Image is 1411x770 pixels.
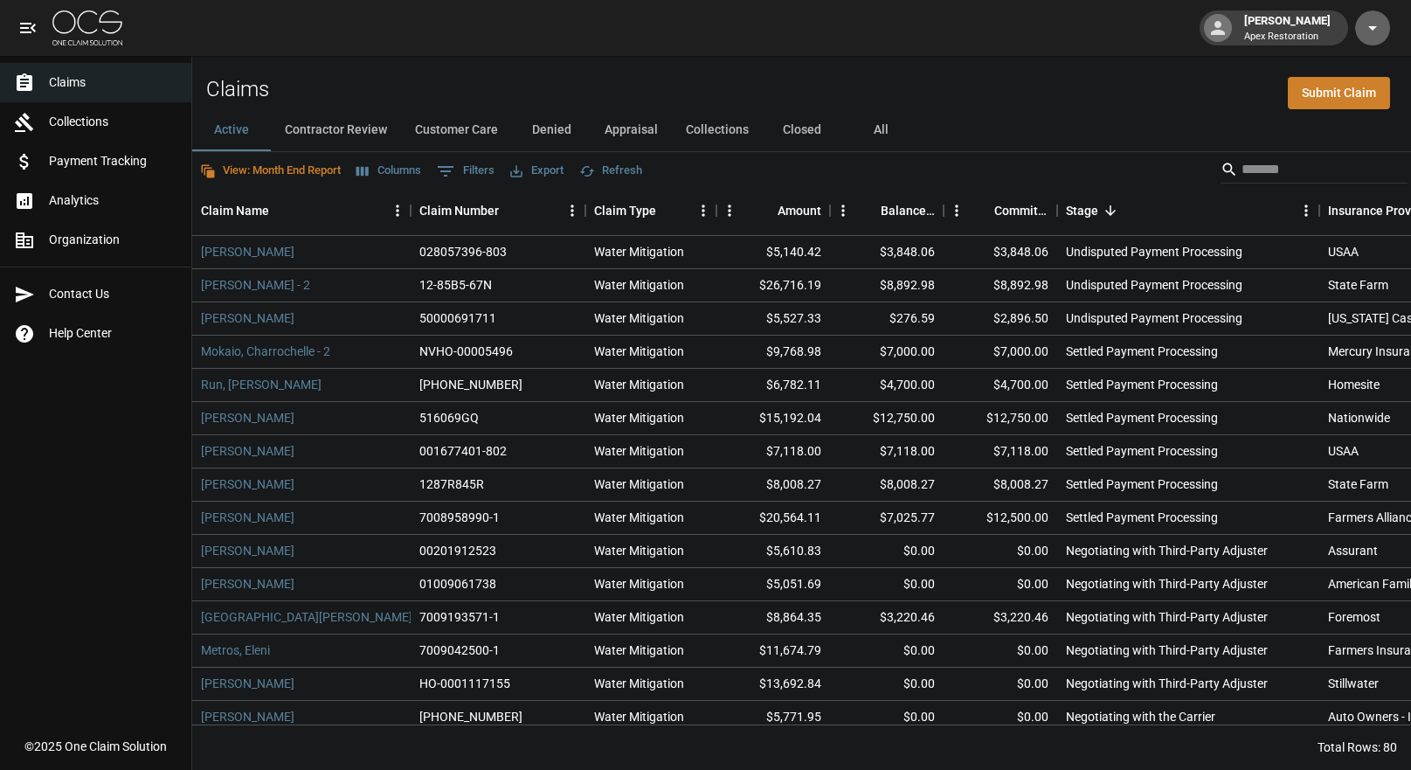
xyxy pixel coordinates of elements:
[419,509,500,526] div: 7008958990-1
[594,542,684,559] div: Water Mitigation
[716,302,830,336] div: $5,527.33
[559,198,585,224] button: Menu
[201,442,294,460] a: [PERSON_NAME]
[830,601,944,635] div: $3,220.46
[1066,442,1218,460] div: Settled Payment Processing
[201,542,294,559] a: [PERSON_NAME]
[1066,509,1218,526] div: Settled Payment Processing
[753,198,778,223] button: Sort
[716,568,830,601] div: $5,051.69
[1288,77,1390,109] a: Submit Claim
[594,309,684,327] div: Water Mitigation
[716,701,830,734] div: $5,771.95
[1328,675,1379,692] div: Stillwater
[594,186,656,235] div: Claim Type
[419,575,496,593] div: 01009061738
[944,668,1057,701] div: $0.00
[419,243,507,260] div: 028057396-803
[201,475,294,493] a: [PERSON_NAME]
[830,336,944,369] div: $7,000.00
[716,269,830,302] div: $26,716.19
[411,186,585,235] div: Claim Number
[10,10,45,45] button: open drawer
[1066,309,1242,327] div: Undisputed Payment Processing
[594,376,684,393] div: Water Mitigation
[201,186,269,235] div: Claim Name
[49,73,177,92] span: Claims
[830,402,944,435] div: $12,750.00
[830,535,944,568] div: $0.00
[419,542,496,559] div: 00201912523
[201,675,294,692] a: [PERSON_NAME]
[585,186,716,235] div: Claim Type
[1066,409,1218,427] div: Settled Payment Processing
[594,475,684,493] div: Water Mitigation
[594,642,684,659] div: Water Mitigation
[201,343,330,360] a: Mokaio, Charrochelle - 2
[1066,243,1242,260] div: Undisputed Payment Processing
[944,269,1057,302] div: $8,892.98
[269,198,294,223] button: Sort
[944,635,1057,668] div: $0.00
[830,568,944,601] div: $0.00
[856,198,881,223] button: Sort
[778,186,821,235] div: Amount
[206,77,269,102] h2: Claims
[201,708,294,725] a: [PERSON_NAME]
[352,157,425,184] button: Select columns
[201,409,294,427] a: [PERSON_NAME]
[944,198,970,224] button: Menu
[419,442,507,460] div: 001677401-802
[594,708,684,725] div: Water Mitigation
[1221,156,1408,187] div: Search
[1066,376,1218,393] div: Settled Payment Processing
[499,198,523,223] button: Sort
[944,601,1057,635] div: $3,220.46
[944,701,1057,734] div: $0.00
[49,152,177,170] span: Payment Tracking
[944,502,1057,535] div: $12,500.00
[1328,409,1390,427] div: Nationwide
[881,186,935,235] div: Balance Due
[419,475,484,493] div: 1287R845R
[1057,186,1319,235] div: Stage
[384,198,411,224] button: Menu
[1066,642,1268,659] div: Negotiating with Third-Party Adjuster
[1328,542,1378,559] div: Assurant
[1244,30,1331,45] p: Apex Restoration
[672,109,763,151] button: Collections
[944,302,1057,336] div: $2,896.50
[763,109,841,151] button: Closed
[1066,343,1218,360] div: Settled Payment Processing
[201,309,294,327] a: [PERSON_NAME]
[656,198,681,223] button: Sort
[49,191,177,210] span: Analytics
[1328,376,1380,393] div: Homesite
[944,435,1057,468] div: $7,118.00
[830,668,944,701] div: $0.00
[944,336,1057,369] div: $7,000.00
[1293,198,1319,224] button: Menu
[575,157,647,184] button: Refresh
[830,701,944,734] div: $0.00
[419,409,479,427] div: 516069GQ
[1066,675,1268,692] div: Negotiating with Third-Party Adjuster
[1066,708,1215,725] div: Negotiating with the Carrier
[201,608,530,626] a: [GEOGRAPHIC_DATA][PERSON_NAME][GEOGRAPHIC_DATA]
[716,236,830,269] div: $5,140.42
[432,157,499,185] button: Show filters
[716,369,830,402] div: $6,782.11
[1066,276,1242,294] div: Undisputed Payment Processing
[830,369,944,402] div: $4,700.00
[830,302,944,336] div: $276.59
[192,186,411,235] div: Claim Name
[594,675,684,692] div: Water Mitigation
[419,276,492,294] div: 12-85B5-67N
[830,635,944,668] div: $0.00
[716,635,830,668] div: $11,674.79
[830,468,944,502] div: $8,008.27
[716,402,830,435] div: $15,192.04
[830,435,944,468] div: $7,118.00
[419,309,496,327] div: 50000691711
[594,276,684,294] div: Water Mitigation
